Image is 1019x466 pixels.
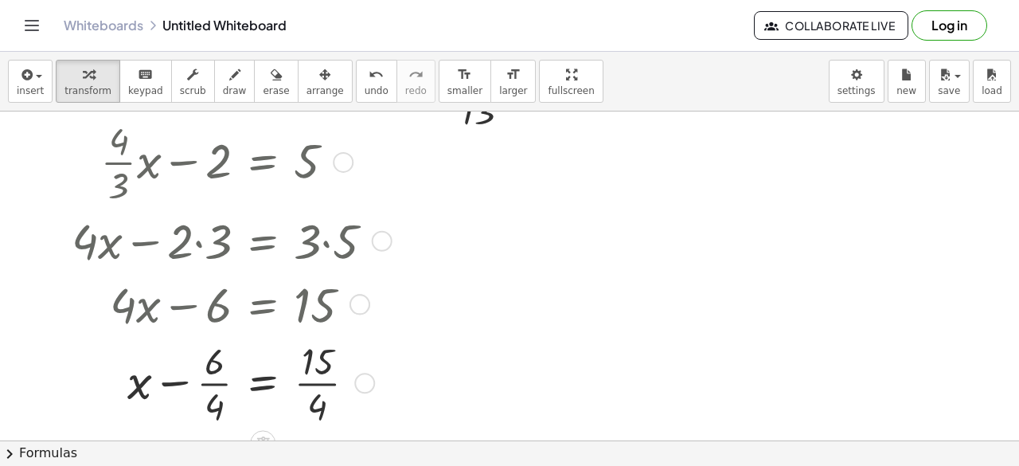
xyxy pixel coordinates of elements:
span: redo [405,85,427,96]
button: load [973,60,1011,103]
i: undo [369,65,384,84]
button: fullscreen [539,60,603,103]
button: undoundo [356,60,397,103]
span: transform [64,85,111,96]
button: keyboardkeypad [119,60,172,103]
a: Whiteboards [64,18,143,33]
span: scrub [180,85,206,96]
button: erase [254,60,298,103]
i: keyboard [138,65,153,84]
span: keypad [128,85,163,96]
button: arrange [298,60,353,103]
button: redoredo [396,60,435,103]
button: save [929,60,970,103]
button: settings [829,60,884,103]
button: insert [8,60,53,103]
span: fullscreen [548,85,594,96]
span: insert [17,85,44,96]
span: larger [499,85,527,96]
i: redo [408,65,424,84]
span: draw [223,85,247,96]
button: Toggle navigation [19,13,45,38]
button: format_sizesmaller [439,60,491,103]
span: new [896,85,916,96]
button: new [888,60,926,103]
button: scrub [171,60,215,103]
span: load [982,85,1002,96]
button: Log in [912,10,987,41]
button: draw [214,60,256,103]
button: transform [56,60,120,103]
i: format_size [457,65,472,84]
span: Collaborate Live [767,18,895,33]
button: format_sizelarger [490,60,536,103]
span: undo [365,85,388,96]
span: erase [263,85,289,96]
span: save [938,85,960,96]
span: smaller [447,85,482,96]
span: arrange [306,85,344,96]
span: settings [837,85,876,96]
i: format_size [506,65,521,84]
button: Collaborate Live [754,11,908,40]
div: Apply the same math to both sides of the equation [250,430,275,456]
